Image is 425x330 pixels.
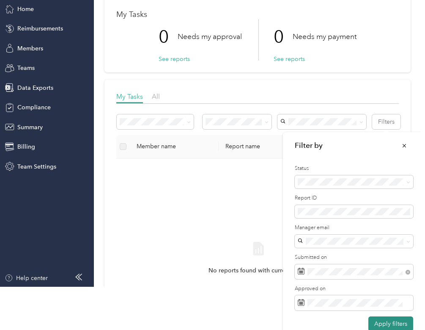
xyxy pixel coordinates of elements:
p: 0 [159,19,178,55]
button: Filters [372,114,400,129]
div: Member name [137,143,212,150]
span: Data Exports [17,83,53,92]
span: Home [17,5,34,14]
strong: title [295,140,323,151]
span: Compliance [17,103,51,112]
th: Report name [219,135,312,158]
p: 0 [274,19,293,55]
label: Submitted on [295,254,413,261]
button: See reports [159,55,190,64]
span: Reimbursements [17,24,63,33]
span: No reports found with current filters [208,266,308,275]
p: Needs my approval [178,31,242,42]
span: All [152,92,160,100]
span: Teams [17,64,35,72]
label: Status [295,165,413,172]
button: Help center [5,274,48,283]
span: Team Settings [17,162,56,171]
th: Member name [130,135,219,158]
span: Members [17,44,43,53]
label: Approved on [295,285,413,293]
h1: My Tasks [116,10,399,19]
p: Needs my payment [293,31,356,42]
span: My Tasks [116,92,143,100]
label: Report ID [295,194,413,202]
label: Manager email [295,224,413,232]
button: See reports [274,55,305,64]
span: Billing [17,142,35,151]
span: Summary [17,123,43,132]
iframe: Everlance-gr Chat Button Frame [378,283,425,330]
